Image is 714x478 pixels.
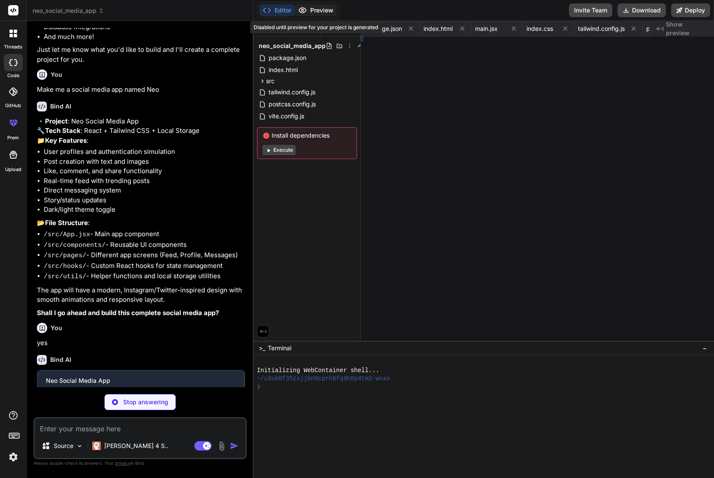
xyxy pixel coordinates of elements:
span: privacy [115,460,130,466]
p: Just let me know what you'd like to build and I'll create a complete project for you. [37,45,245,64]
p: Always double-check its answers. Your in Bind [33,459,247,467]
button: Neo Social Media AppClick to open Workbench [37,370,244,399]
h6: You [51,70,62,79]
button: Deploy [671,3,710,17]
span: tailwind.config.js [268,87,316,97]
code: /src/components/ [44,242,106,249]
code: /src/App.jsx [44,231,90,238]
span: vite.config.js [268,111,305,121]
p: [PERSON_NAME] 4 S.. [104,442,168,450]
li: Story/status updates [44,195,245,205]
label: code [7,72,19,79]
span: package.json [364,24,402,33]
label: GitHub [5,102,21,109]
li: - Main app component [44,229,245,240]
li: Direct messaging system [44,186,245,195]
button: Execute [263,145,296,155]
li: - Helper functions and local storage utilities [44,271,245,282]
p: yes [37,338,245,348]
li: Post creation with text and images [44,157,245,167]
img: Pick Models [76,442,83,450]
span: index.html [268,65,299,75]
li: Like, comment, and share functionality [44,166,245,176]
p: 📂 : [37,218,245,228]
p: Source [54,442,73,450]
strong: Project [45,117,68,125]
button: Preview [295,4,337,16]
li: Dark/light theme toggle [44,205,245,215]
span: tailwind.config.js [578,24,625,33]
label: Upload [5,166,21,173]
p: 🔹 : Neo Social Media App 🔧 : React + Tailwind CSS + Local Storage 📁 : [37,117,245,146]
span: Terminal [268,344,291,352]
li: - Different app screens (Feed, Profile, Messages) [44,250,245,261]
code: /src/utils/ [44,273,86,280]
li: And much more! [44,32,245,42]
div: Disabled until preview for your project is generated [250,21,381,33]
img: icon [230,442,239,450]
p: Make me a social media app named Neo [37,85,245,95]
span: index.css [526,24,553,33]
span: main.jsx [475,24,498,33]
span: ~/u3uk0f35zsjjbn9cprh6fq9h0p4tm2-wnxx [257,375,390,383]
h6: Bind AI [50,102,71,111]
label: prem [7,134,19,141]
span: ❯ [257,383,260,391]
code: /src/hooks/ [44,263,86,270]
h6: You [51,324,62,332]
span: neo_social_media_app [259,42,326,50]
span: Initializing WebContainer shell... [257,367,379,375]
strong: Tech Stack [45,126,81,135]
span: neo_social_media_app [33,6,104,15]
strong: File Structure [45,219,88,227]
span: postcss.config.js [646,24,693,33]
span: index.html [424,24,453,33]
span: Install dependencies [263,131,351,140]
h6: Bind AI [50,355,71,364]
li: - Reusable UI components [44,240,245,251]
div: Neo Social Media App [46,376,236,385]
li: - Custom React hooks for state management [44,261,245,272]
img: attachment [217,441,227,451]
img: Claude 4 Sonnet [92,442,101,450]
span: postcss.config.js [268,99,317,109]
li: User profiles and authentication simulation [44,147,245,157]
button: Invite Team [569,3,612,17]
div: Click to open Workbench [46,386,236,393]
p: The app will have a modern, Instagram/Twitter-inspired design with smooth animations and responsi... [37,286,245,305]
span: − [702,344,707,352]
code: /src/pages/ [44,252,86,259]
button: Editor [259,4,295,16]
label: threads [4,43,22,51]
strong: Key Features [45,136,87,144]
span: Show preview [666,20,707,37]
p: Stop answering [123,398,168,406]
button: − [701,341,709,355]
img: settings [6,450,21,464]
span: >_ [259,344,265,352]
button: Download [617,3,666,17]
span: package.json [268,53,307,63]
li: Real-time feed with trending posts [44,176,245,186]
span: src [266,77,275,85]
strong: Shall I go ahead and build this complete social media app? [37,309,219,317]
